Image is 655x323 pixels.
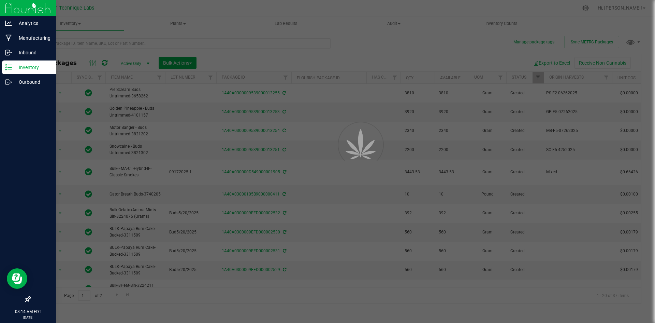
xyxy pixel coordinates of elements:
[12,19,53,27] p: Analytics
[7,268,27,289] iframe: Resource center
[5,35,12,41] inline-svg: Manufacturing
[5,49,12,56] inline-svg: Inbound
[12,63,53,71] p: Inventory
[5,79,12,85] inline-svg: Outbound
[5,64,12,71] inline-svg: Inventory
[12,34,53,42] p: Manufacturing
[3,315,53,320] p: [DATE]
[5,20,12,27] inline-svg: Analytics
[12,78,53,86] p: Outbound
[12,49,53,57] p: Inbound
[3,309,53,315] p: 08:14 AM EDT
